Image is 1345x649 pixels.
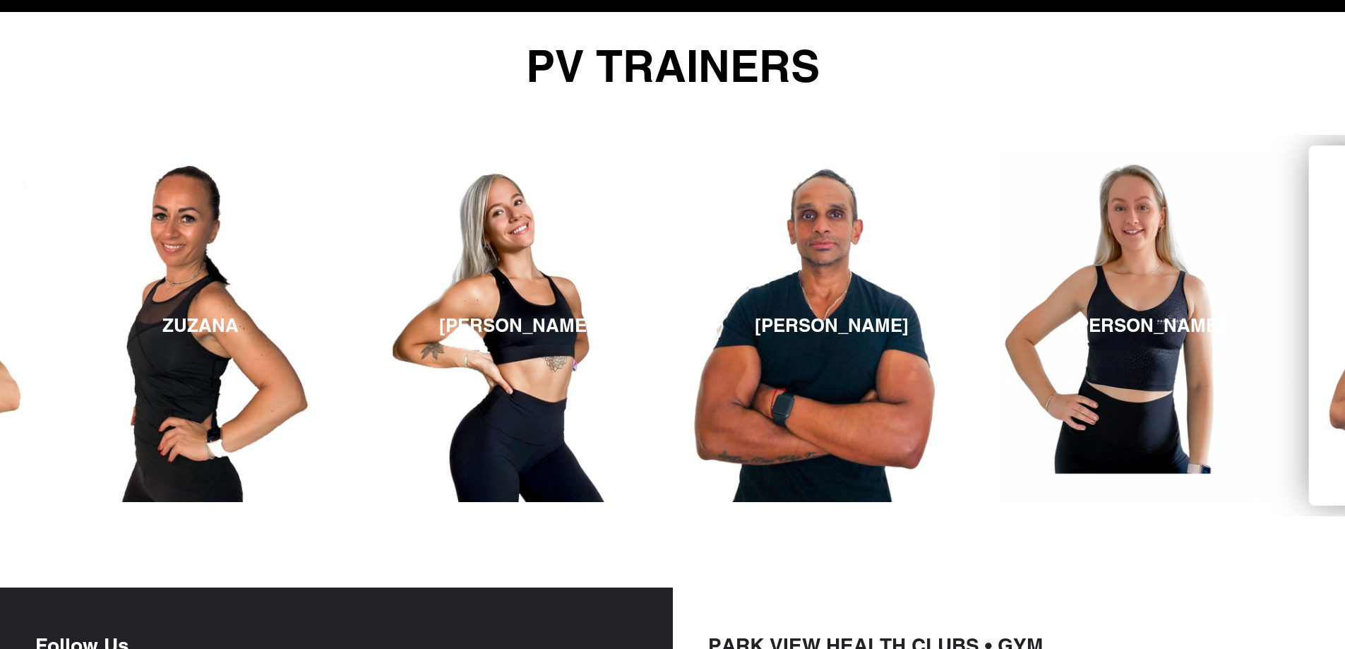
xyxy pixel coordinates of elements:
h3: [PERSON_NAME] [755,314,909,336]
a: 14 day free trial to PVTV -START NOW [1,553,1344,585]
h3: [PERSON_NAME] [1070,314,1224,336]
p: 14 day free trial to PVTV - [1,553,1344,585]
span: PV TRAINERS [522,33,823,100]
a: [PERSON_NAME] [365,149,666,502]
b: START NOW [705,562,775,576]
h3: [PERSON_NAME] [439,314,593,336]
h3: ZUZANA [162,314,239,336]
a: [PERSON_NAME] [681,149,982,502]
a: [PERSON_NAME] [996,149,1298,502]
